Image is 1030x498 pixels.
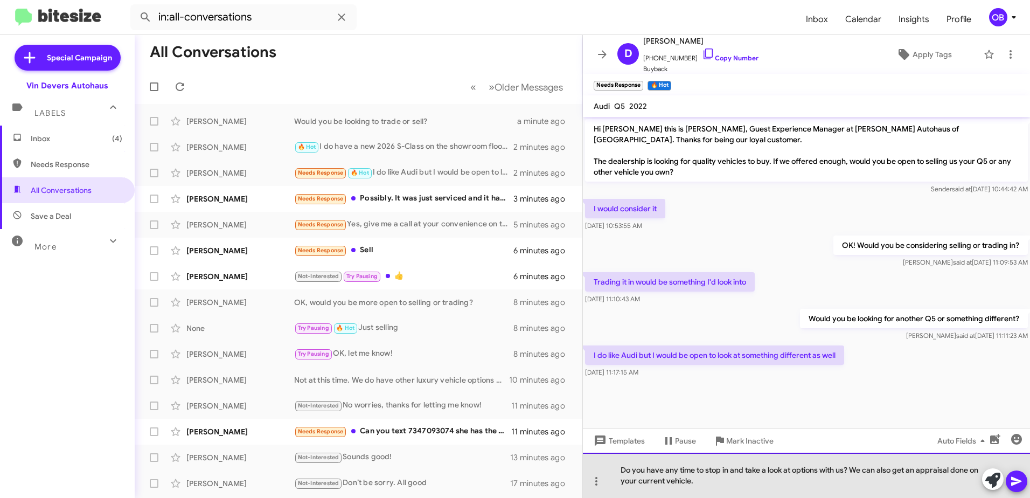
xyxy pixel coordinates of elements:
small: 🔥 Hot [648,81,671,91]
span: Not-Interested [298,454,339,461]
span: Needs Response [31,159,122,170]
a: Inbox [797,4,837,35]
span: More [34,242,57,252]
div: 3 minutes ago [513,193,574,204]
div: [PERSON_NAME] [186,168,294,178]
div: Sounds good! [294,451,510,464]
p: I would consider it [585,199,665,218]
div: 10 minutes ago [509,375,574,385]
span: All Conversations [31,185,92,196]
nav: Page navigation example [464,76,569,98]
div: Can you text 7347093074 she has the car and she'll be able to answer your questions [294,425,511,438]
span: Older Messages [495,81,563,93]
span: Needs Response [298,247,344,254]
button: Auto Fields [929,431,998,451]
span: Templates [591,431,645,451]
span: Buyback [643,64,758,74]
button: OB [980,8,1018,26]
div: Possibly. It was just serviced and it has about 23K miles on it. Unchanged condition otherwise fr... [294,192,513,205]
span: 2022 [629,101,647,111]
div: Would you be looking to trade or sell? [294,116,517,127]
div: OK, would you be more open to selling or trading? [294,297,513,308]
div: 8 minutes ago [513,297,574,308]
div: 13 minutes ago [510,452,574,463]
div: [PERSON_NAME] [186,400,294,411]
span: Labels [34,108,66,118]
div: [PERSON_NAME] [186,426,294,437]
span: Audi [594,101,610,111]
div: 👍 [294,270,513,282]
div: I do have a new 2026 S-Class on the showroom floor right now. Would you like to stop by and we ca... [294,141,513,153]
div: [PERSON_NAME] [186,193,294,204]
a: Profile [938,4,980,35]
div: 11 minutes ago [511,426,574,437]
span: Needs Response [298,428,344,435]
div: 6 minutes ago [513,245,574,256]
div: Sell [294,244,513,257]
div: 2 minutes ago [513,142,574,153]
span: 🔥 Hot [336,324,354,331]
span: Try Pausing [298,324,329,331]
div: [PERSON_NAME] [186,349,294,359]
a: Calendar [837,4,890,35]
span: Needs Response [298,169,344,176]
span: [DATE] 11:17:15 AM [585,368,638,376]
input: Search [130,4,357,30]
span: [PERSON_NAME] [DATE] 11:11:23 AM [906,331,1028,340]
button: Mark Inactive [705,431,782,451]
p: Hi [PERSON_NAME] this is [PERSON_NAME], Guest Experience Manager at [PERSON_NAME] Autohaus of [GE... [585,119,1028,182]
p: OK! Would you be considering selling or trading in? [833,236,1028,255]
span: Apply Tags [913,45,952,64]
span: D [624,45,632,63]
span: Special Campaign [47,52,112,63]
div: 17 minutes ago [510,478,574,489]
span: Pause [675,431,696,451]
div: Not at this time. We do have other luxury vehicle options that include Drivers Assistance. Would ... [294,375,509,385]
span: (4) [112,133,122,144]
span: Inbox [31,133,122,144]
div: [PERSON_NAME] [186,297,294,308]
div: Do you have any time to stop in and take a look at options with us? We can also get an appraisal ... [583,453,1030,498]
p: Trading it in would be something I'd look into [585,272,755,292]
div: Vin Devers Autohaus [26,80,108,91]
a: Insights [890,4,938,35]
div: 8 minutes ago [513,323,574,334]
p: Would you be looking for another Q5 or something different? [800,309,1028,328]
span: 🔥 Hot [351,169,369,176]
span: said at [953,258,972,266]
a: Special Campaign [15,45,121,71]
button: Pause [653,431,705,451]
div: [PERSON_NAME] [186,375,294,385]
div: 8 minutes ago [513,349,574,359]
span: Not-Interested [298,402,339,409]
div: 6 minutes ago [513,271,574,282]
div: [PERSON_NAME] [186,116,294,127]
div: [PERSON_NAME] [186,245,294,256]
span: Save a Deal [31,211,71,222]
span: Auto Fields [937,431,989,451]
button: Templates [583,431,653,451]
span: » [489,80,495,94]
div: [PERSON_NAME] [186,271,294,282]
span: Needs Response [298,221,344,228]
div: 11 minutes ago [511,400,574,411]
span: Not-Interested [298,273,339,280]
span: said at [952,185,971,193]
div: a minute ago [517,116,574,127]
span: « [470,80,476,94]
div: I do like Audi but I would be open to look at something different as well [294,167,513,179]
h1: All Conversations [150,44,276,61]
button: Next [482,76,569,98]
div: [PERSON_NAME] [186,478,294,489]
div: [PERSON_NAME] [186,142,294,153]
a: Copy Number [702,54,758,62]
span: Try Pausing [298,350,329,357]
div: Just selling [294,322,513,334]
span: Sender [DATE] 10:44:42 AM [931,185,1028,193]
div: Don’t be sorry. All good [294,477,510,489]
span: [DATE] 10:53:55 AM [585,222,642,230]
span: [DATE] 11:10:43 AM [585,295,640,303]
